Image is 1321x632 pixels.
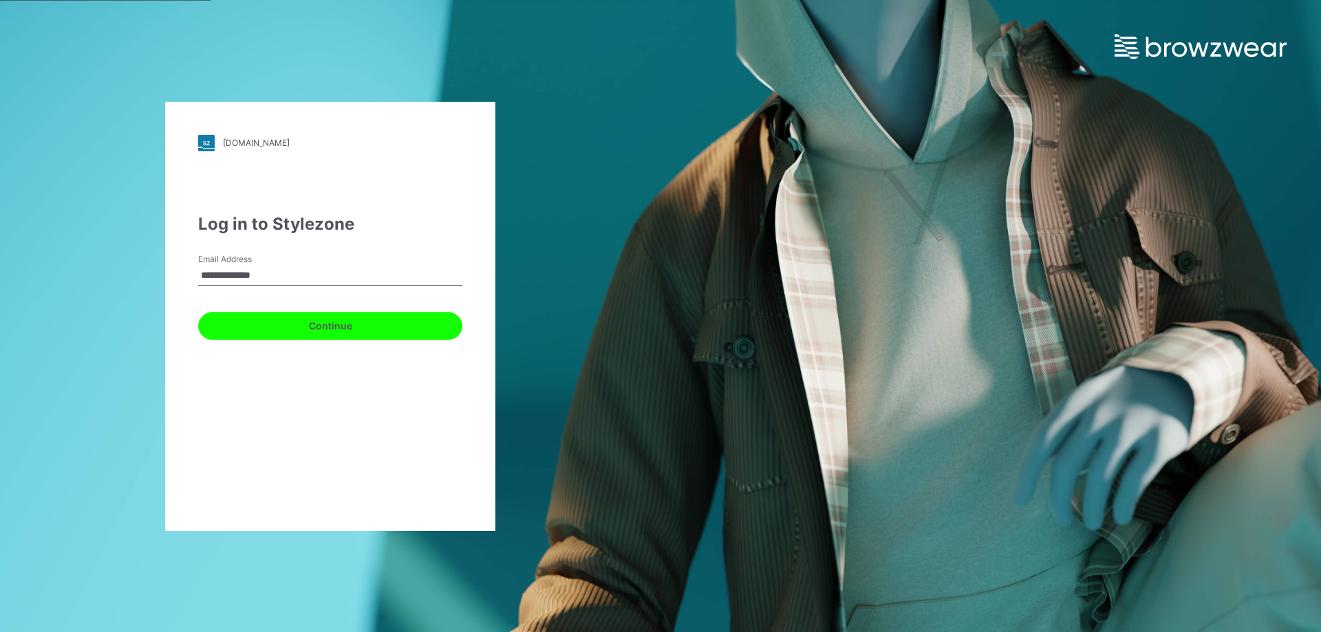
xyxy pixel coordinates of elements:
img: browzwear-logo.e42bd6dac1945053ebaf764b6aa21510.svg [1115,34,1287,59]
label: Email Address [198,253,294,265]
img: stylezone-logo.562084cfcfab977791bfbf7441f1a819.svg [198,135,215,151]
div: [DOMAIN_NAME] [223,138,290,148]
a: [DOMAIN_NAME] [198,135,462,151]
div: Log in to Stylezone [198,212,462,237]
button: Continue [198,312,462,340]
